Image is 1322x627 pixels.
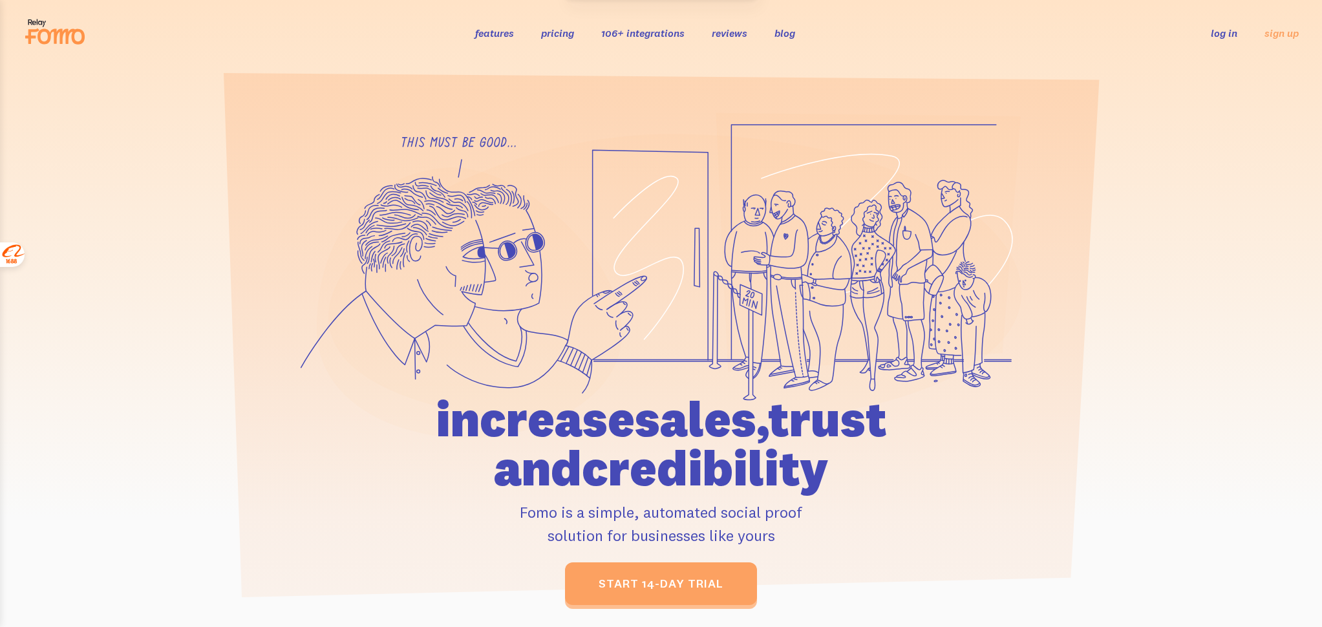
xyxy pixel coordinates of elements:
[362,394,961,493] h1: increase sales, trust and credibility
[475,27,514,39] a: features
[712,27,747,39] a: reviews
[1211,27,1237,39] a: log in
[601,27,685,39] a: 106+ integrations
[541,27,574,39] a: pricing
[774,27,795,39] a: blog
[362,500,961,547] p: Fomo is a simple, automated social proof solution for businesses like yours
[565,562,757,605] a: start 14-day trial
[1264,27,1299,40] a: sign up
